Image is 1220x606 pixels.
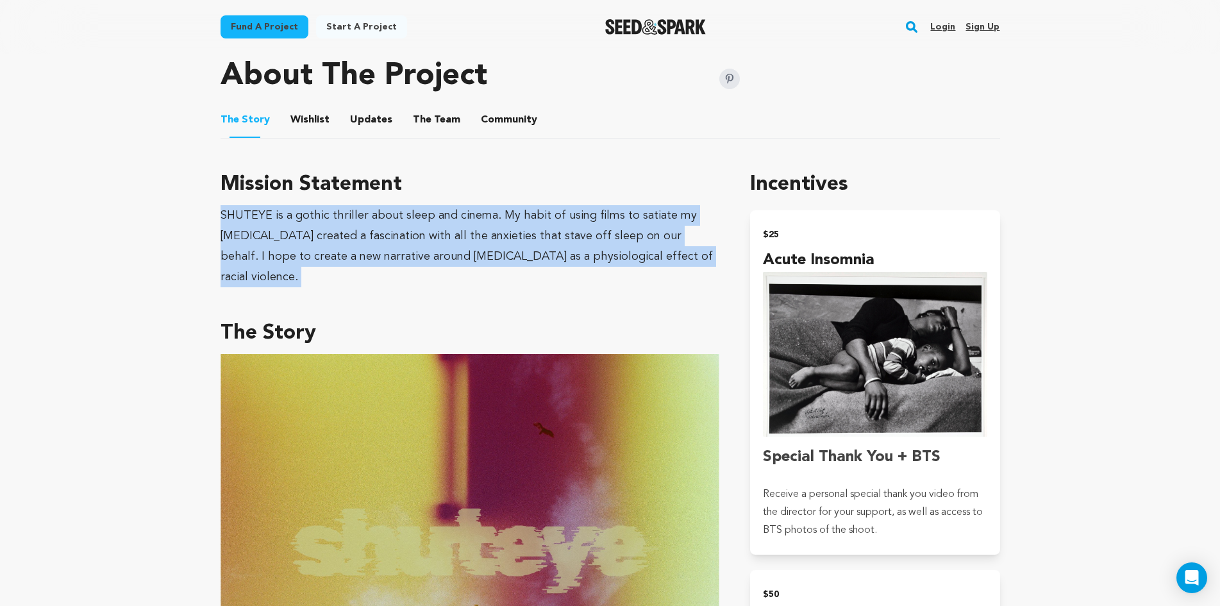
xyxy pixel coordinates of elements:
span: Story [221,112,270,128]
button: $25 Acute Insomnia incentive Special Thank You + BTSReceive a personal special thank you video fr... [750,210,999,555]
h3: Mission Statement [221,169,720,200]
h2: $50 [763,585,987,603]
h1: About The Project [221,61,487,92]
h4: Acute Insomnia [763,249,987,272]
img: Seed&Spark Logo Dark Mode [605,19,706,35]
span: Wishlist [290,112,330,128]
h1: Incentives [750,169,999,200]
img: incentive [763,272,987,437]
img: Seed&Spark Pinterest Icon [719,69,740,89]
span: Updates [350,112,392,128]
p: Receive a personal special thank you video from the director for your support, as well as access ... [763,485,987,539]
span: Team [413,112,460,128]
a: Fund a project [221,15,308,38]
span: The [221,112,239,128]
span: The [413,112,431,128]
div: Open Intercom Messenger [1176,562,1207,593]
h2: Special Thank You + BTS [763,447,987,467]
div: SHUTEYE is a gothic thriller about sleep and cinema. My habit of using films to satiate my [MEDIC... [221,205,720,287]
a: Start a project [316,15,407,38]
h2: $25 [763,226,987,244]
a: Seed&Spark Homepage [605,19,706,35]
h3: The Story [221,318,720,349]
a: Login [930,17,955,37]
span: Community [481,112,537,128]
a: Sign up [965,17,999,37]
